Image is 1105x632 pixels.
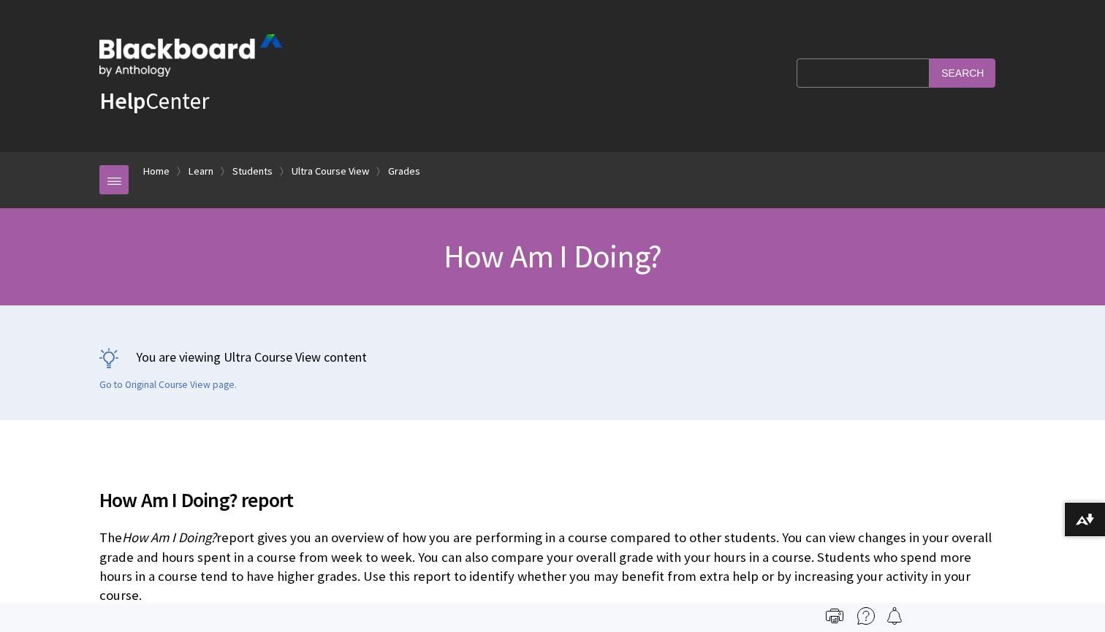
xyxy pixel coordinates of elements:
a: Students [232,162,273,180]
a: Learn [189,162,213,180]
span: How Am I Doing? [122,529,216,546]
a: Home [143,162,170,180]
span: How Am I Doing? report [99,484,1006,515]
a: HelpCenter [99,86,209,115]
a: Ultra Course View [292,162,369,180]
img: Print [826,607,843,625]
span: How Am I Doing? [444,236,661,276]
input: Search [930,58,995,87]
strong: Help [99,86,145,115]
img: More help [857,607,875,625]
a: Grades [388,162,420,180]
img: Follow this page [886,607,903,625]
a: Go to Original Course View page. [99,378,237,392]
p: The report gives you an overview of how you are performing in a course compared to other students... [99,528,1006,605]
img: Blackboard by Anthology [99,34,282,77]
p: You are viewing Ultra Course View content [99,348,1006,366]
